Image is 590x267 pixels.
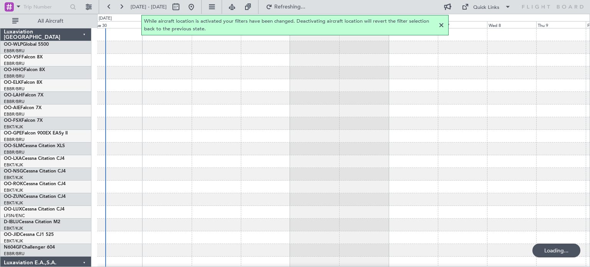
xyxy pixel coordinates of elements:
[4,73,25,79] a: EBBR/BRU
[4,220,60,224] a: D-IBLUCessna Citation M2
[4,149,25,155] a: EBBR/BRU
[4,42,49,47] a: OO-WLPGlobal 5500
[4,232,54,237] a: OO-JIDCessna CJ1 525
[4,118,22,123] span: OO-FSX
[4,182,66,186] a: OO-ROKCessna Citation CJ4
[4,80,21,85] span: OO-ELK
[4,194,66,199] a: OO-ZUNCessna Citation CJ4
[4,68,45,72] a: OO-HHOFalcon 8X
[4,156,65,161] a: OO-LXACessna Citation CJ4
[4,232,20,237] span: OO-JID
[4,118,43,123] a: OO-FSXFalcon 7X
[4,200,23,206] a: EBKT/KJK
[4,162,23,168] a: EBKT/KJK
[274,4,306,10] span: Refreshing...
[4,106,41,110] a: OO-AIEFalcon 7X
[4,68,24,72] span: OO-HHO
[4,111,25,117] a: EBBR/BRU
[4,207,65,212] a: OO-LUXCessna Citation CJ4
[4,220,19,224] span: D-IBLU
[4,55,43,60] a: OO-VSFFalcon 8X
[144,18,437,33] span: While aircraft location is activated your filters have been changed. Deactivating aircraft locati...
[4,238,23,244] a: EBKT/KJK
[4,99,25,104] a: EBBR/BRU
[4,131,22,136] span: OO-GPE
[131,3,167,10] span: [DATE] - [DATE]
[4,182,23,186] span: OO-ROK
[4,61,25,66] a: EBBR/BRU
[4,93,22,98] span: OO-LAH
[4,213,25,219] a: LFSN/ENC
[4,144,65,148] a: OO-SLMCessna Citation XLS
[4,55,22,60] span: OO-VSF
[4,137,25,143] a: EBBR/BRU
[532,244,580,257] div: Loading...
[4,124,23,130] a: EBKT/KJK
[4,131,68,136] a: OO-GPEFalcon 900EX EASy II
[4,42,23,47] span: OO-WLP
[4,156,22,161] span: OO-LXA
[4,106,20,110] span: OO-AIE
[4,86,25,92] a: EBBR/BRU
[262,1,308,13] button: Refreshing...
[23,1,68,13] input: Trip Number
[4,187,23,193] a: EBKT/KJK
[4,226,23,231] a: EBKT/KJK
[4,144,22,148] span: OO-SLM
[4,48,25,54] a: EBBR/BRU
[4,175,23,181] a: EBKT/KJK
[4,169,23,174] span: OO-NSG
[4,80,42,85] a: OO-ELKFalcon 8X
[458,1,515,13] button: Quick Links
[4,251,25,257] a: EBBR/BRU
[4,169,66,174] a: OO-NSGCessna Citation CJ4
[4,207,22,212] span: OO-LUX
[4,93,43,98] a: OO-LAHFalcon 7X
[4,245,22,250] span: N604GF
[4,245,55,250] a: N604GFChallenger 604
[4,194,23,199] span: OO-ZUN
[473,4,499,12] div: Quick Links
